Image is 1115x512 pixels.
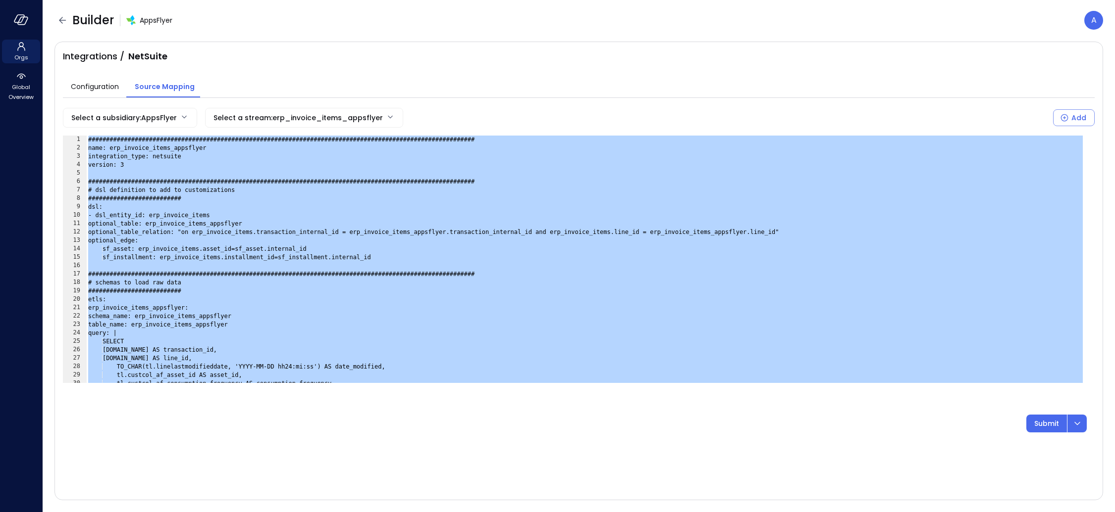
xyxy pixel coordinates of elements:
div: 25 [63,337,87,346]
span: AppsFlyer [140,15,172,26]
div: Avi Brandwain [1084,11,1103,30]
div: 5 [63,169,87,178]
button: Add [1053,109,1095,126]
div: 3 [63,152,87,161]
div: 18 [63,279,87,287]
div: 19 [63,287,87,295]
div: Select a subsidiary : AppsFlyer [71,108,177,127]
div: 11 [63,220,87,228]
div: 23 [63,321,87,329]
span: Builder [72,12,114,28]
div: 30 [63,379,87,388]
div: 29 [63,371,87,379]
span: Integrations / [63,50,124,63]
button: dropdown-icon-button [1067,415,1087,432]
div: 26 [63,346,87,354]
div: 1 [63,136,87,144]
p: Submit [1034,418,1059,429]
span: NetSuite [128,50,167,63]
div: 14 [63,245,87,253]
span: Source Mapping [135,81,195,92]
span: Orgs [14,52,28,62]
div: Button group with a nested menu [1026,415,1087,432]
div: 10 [63,211,87,220]
div: 22 [63,312,87,321]
div: 9 [63,203,87,211]
div: 16 [63,262,87,270]
div: 4 [63,161,87,169]
div: Global Overview [2,69,40,103]
div: Orgs [2,40,40,63]
div: 13 [63,236,87,245]
img: zbmm8o9awxf8yv3ehdzf [126,15,136,25]
div: 24 [63,329,87,337]
div: 28 [63,363,87,371]
div: 12 [63,228,87,236]
span: Configuration [71,81,119,92]
div: 21 [63,304,87,312]
div: 17 [63,270,87,279]
div: Select a stream : erp_invoice_items_appsflyer [213,108,383,127]
div: 2 [63,144,87,152]
div: 8 [63,194,87,203]
div: 7 [63,186,87,194]
div: 27 [63,354,87,363]
div: Add [1071,112,1086,124]
div: Select a Subsidiary to add a new Stream [1053,108,1095,128]
div: 20 [63,295,87,304]
p: A [1091,14,1097,26]
div: 15 [63,253,87,262]
button: Submit [1026,415,1067,432]
div: 6 [63,178,87,186]
span: Global Overview [6,82,36,102]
